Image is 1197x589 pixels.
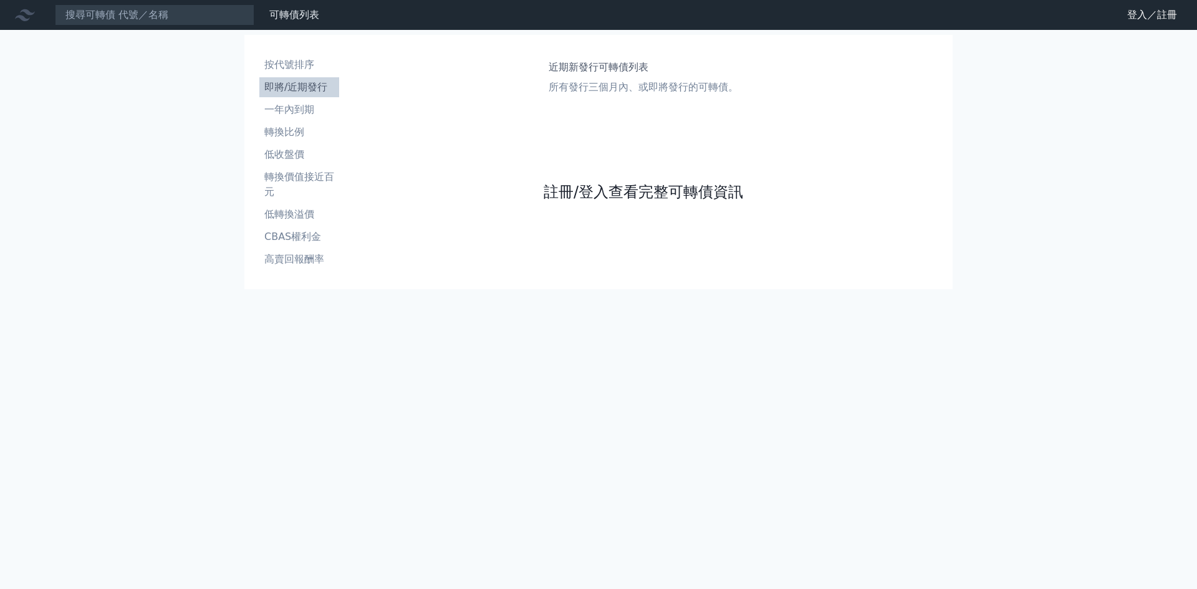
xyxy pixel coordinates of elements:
[259,55,339,75] a: 按代號排序
[259,122,339,142] a: 轉換比例
[259,170,339,199] li: 轉換價值接近百元
[259,145,339,165] a: 低收盤價
[259,77,339,97] a: 即將/近期發行
[259,125,339,140] li: 轉換比例
[259,207,339,222] li: 低轉換溢價
[549,60,738,75] h1: 近期新發行可轉債列表
[259,227,339,247] a: CBAS權利金
[259,249,339,269] a: 高賣回報酬率
[259,167,339,202] a: 轉換價值接近百元
[259,147,339,162] li: 低收盤價
[1117,5,1187,25] a: 登入／註冊
[259,57,339,72] li: 按代號排序
[259,80,339,95] li: 即將/近期發行
[549,80,738,95] p: 所有發行三個月內、或即將發行的可轉債。
[259,100,339,120] a: 一年內到期
[544,182,743,202] a: 註冊/登入查看完整可轉債資訊
[259,102,339,117] li: 一年內到期
[55,4,254,26] input: 搜尋可轉債 代號／名稱
[259,252,339,267] li: 高賣回報酬率
[259,204,339,224] a: 低轉換溢價
[259,229,339,244] li: CBAS權利金
[269,9,319,21] a: 可轉債列表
